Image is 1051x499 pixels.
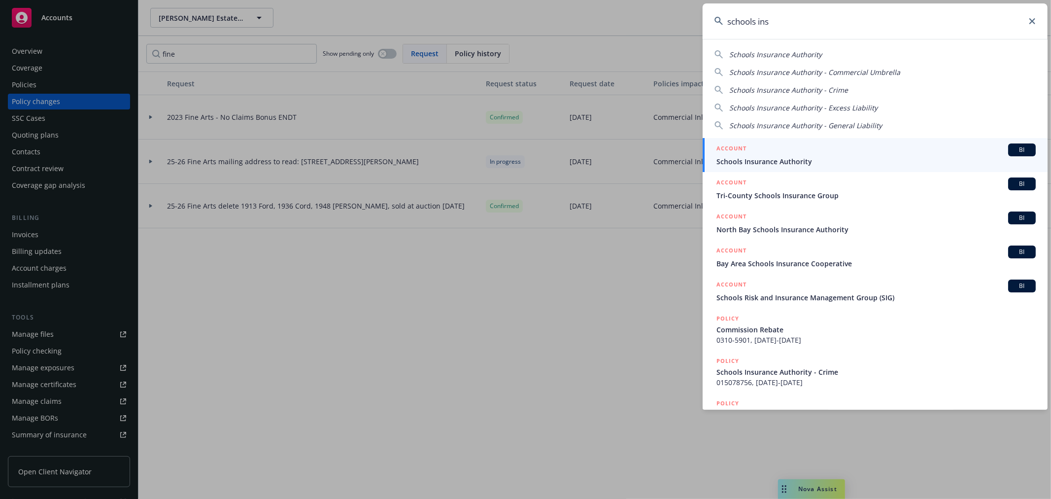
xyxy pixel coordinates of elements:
[716,190,1036,201] span: Tri-County Schools Insurance Group
[703,351,1048,393] a: POLICYSchools Insurance Authority - Crime015078756, [DATE]-[DATE]
[703,274,1048,308] a: ACCOUNTBISchools Risk and Insurance Management Group (SIG)
[716,314,739,323] h5: POLICY
[729,85,848,95] span: Schools Insurance Authority - Crime
[716,246,746,257] h5: ACCOUNT
[716,356,739,366] h5: POLICY
[716,258,1036,269] span: Bay Area Schools Insurance Cooperative
[716,178,746,189] h5: ACCOUNT
[703,393,1048,435] a: POLICYCommission Rebate
[1012,179,1032,188] span: BI
[729,50,822,59] span: Schools Insurance Authority
[703,206,1048,240] a: ACCOUNTBINorth Bay Schools Insurance Authority
[716,377,1036,388] span: 015078756, [DATE]-[DATE]
[716,324,1036,335] span: Commission Rebate
[703,240,1048,274] a: ACCOUNTBIBay Area Schools Insurance Cooperative
[716,224,1036,235] span: North Bay Schools Insurance Authority
[716,280,746,291] h5: ACCOUNT
[1012,248,1032,256] span: BI
[703,308,1048,351] a: POLICYCommission Rebate0310-5901, [DATE]-[DATE]
[729,103,878,112] span: Schools Insurance Authority - Excess Liability
[716,335,1036,345] span: 0310-5901, [DATE]-[DATE]
[729,68,900,77] span: Schools Insurance Authority - Commercial Umbrella
[703,3,1048,39] input: Search...
[729,121,882,130] span: Schools Insurance Authority - General Liability
[716,212,746,223] h5: ACCOUNT
[1012,145,1032,154] span: BI
[703,138,1048,172] a: ACCOUNTBISchools Insurance Authority
[716,292,1036,303] span: Schools Risk and Insurance Management Group (SIG)
[716,367,1036,377] span: Schools Insurance Authority - Crime
[1012,214,1032,222] span: BI
[716,143,746,155] h5: ACCOUNT
[716,409,1036,420] span: Commission Rebate
[716,156,1036,167] span: Schools Insurance Authority
[703,172,1048,206] a: ACCOUNTBITri-County Schools Insurance Group
[1012,282,1032,290] span: BI
[716,398,739,408] h5: POLICY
